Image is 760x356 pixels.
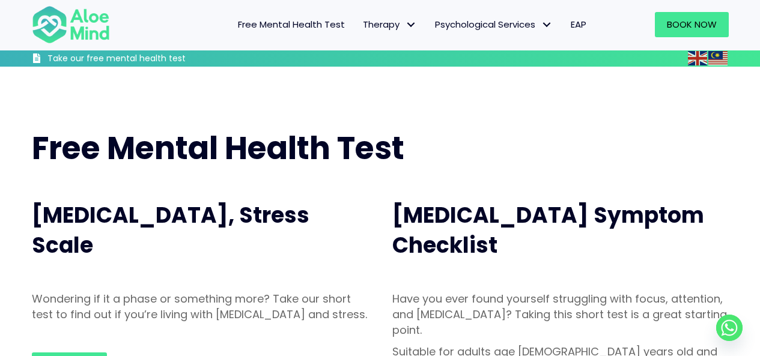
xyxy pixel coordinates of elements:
[716,315,743,341] a: Whatsapp
[47,53,250,65] h3: Take our free mental health test
[229,12,354,37] a: Free Mental Health Test
[354,12,426,37] a: TherapyTherapy: submenu
[688,51,708,65] a: English
[363,18,417,31] span: Therapy
[571,18,586,31] span: EAP
[32,53,250,67] a: Take our free mental health test
[708,51,728,65] img: ms
[32,291,368,322] p: Wondering if it a phase or something more? Take our short test to find out if you’re living with ...
[538,16,556,34] span: Psychological Services: submenu
[126,12,595,37] nav: Menu
[403,16,420,34] span: Therapy: submenu
[655,12,729,37] a: Book Now
[32,5,110,44] img: Aloe mind Logo
[435,18,553,31] span: Psychological Services
[392,291,729,338] p: Have you ever found yourself struggling with focus, attention, and [MEDICAL_DATA]? Taking this sh...
[426,12,562,37] a: Psychological ServicesPsychological Services: submenu
[667,18,717,31] span: Book Now
[562,12,595,37] a: EAP
[392,200,704,261] span: [MEDICAL_DATA] Symptom Checklist
[32,200,309,261] span: [MEDICAL_DATA], Stress Scale
[708,51,729,65] a: Malay
[32,126,404,170] span: Free Mental Health Test
[688,51,707,65] img: en
[238,18,345,31] span: Free Mental Health Test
